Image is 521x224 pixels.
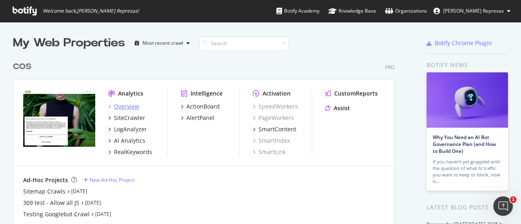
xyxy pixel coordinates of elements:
[108,137,145,145] a: AI Analytics
[114,137,145,145] div: AI Analytics
[510,196,517,203] span: 1
[83,176,135,183] a: New Ad-Hoc Project
[385,7,427,15] div: Organizations
[181,114,215,122] a: AlertPanel
[186,114,215,122] div: AlertPanel
[253,125,296,133] a: SmartContent
[325,104,350,112] a: Assist
[23,89,95,147] img: https://www.cosstores.com
[13,35,125,51] div: My Web Properties
[181,102,220,111] a: ActionBoard
[493,196,513,216] iframe: Intercom live chat
[114,148,152,156] div: RealKeywords
[190,89,223,98] div: Intelligence
[13,61,35,73] a: COS
[114,114,145,122] div: SiteCrawler
[435,39,492,47] div: Botify Chrome Plugin
[334,104,350,112] div: Assist
[131,37,193,50] button: Most recent crawl
[108,125,147,133] a: LogAnalyzer
[23,210,90,218] a: Testing Googlebot Crawl
[427,39,492,47] a: Botify Chrome Plugin
[90,176,135,183] div: New Ad-Hoc Project
[427,203,508,212] div: Latest Blog Posts
[253,102,298,111] a: SpeedWorkers
[114,125,147,133] div: LogAnalyzer
[276,7,320,15] div: Botify Academy
[118,89,143,98] div: Analytics
[427,72,508,128] img: Why You Need an AI Bot Governance Plan (and How to Build One)
[433,134,496,154] a: Why You Need an AI Bot Governance Plan (and How to Build One)
[85,199,101,206] a: [DATE]
[199,36,289,50] input: Search
[253,148,286,156] a: SmartLink
[108,114,145,122] a: SiteCrawler
[258,125,296,133] div: SmartContent
[23,176,68,184] div: Ad-Hoc Projects
[13,61,31,73] div: COS
[253,137,290,145] a: SmartIndex
[263,89,291,98] div: Activation
[23,199,79,207] a: 309 test - Allow all JS
[108,102,139,111] a: Overview
[325,89,378,98] a: CustomReports
[443,7,504,14] span: Duarte Represas
[71,188,87,195] a: [DATE]
[427,4,517,17] button: [PERSON_NAME] Represas
[43,8,139,14] span: Welcome back, [PERSON_NAME] Represas !
[186,102,220,111] div: ActionBoard
[385,64,394,71] div: Pro
[114,102,139,111] div: Overview
[23,187,66,196] a: Sitemap Crawls
[328,7,376,15] div: Knowledge Base
[95,211,111,217] a: [DATE]
[253,114,294,122] a: PageWorkers
[142,41,183,46] div: Most recent crawl
[108,148,152,156] a: RealKeywords
[427,61,508,70] div: Botify news
[433,159,502,185] div: If you haven’t yet grappled with the question of what AI traffic you want to keep or block, now is…
[334,89,378,98] div: CustomReports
